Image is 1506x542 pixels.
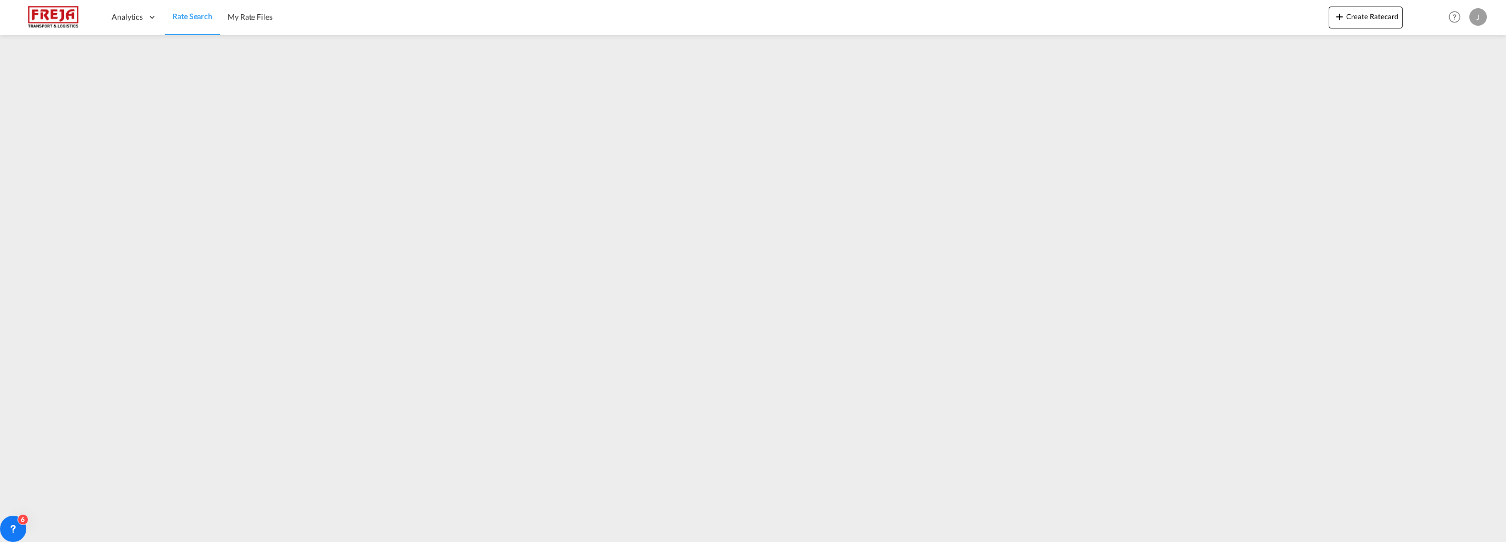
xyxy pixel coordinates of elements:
[112,11,143,22] span: Analytics
[228,12,273,21] span: My Rate Files
[1329,7,1403,28] button: icon-plus 400-fgCreate Ratecard
[1445,8,1464,26] span: Help
[1469,8,1487,26] div: J
[1333,10,1346,23] md-icon: icon-plus 400-fg
[172,11,212,21] span: Rate Search
[16,5,90,30] img: 586607c025bf11f083711d99603023e7.png
[1445,8,1469,27] div: Help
